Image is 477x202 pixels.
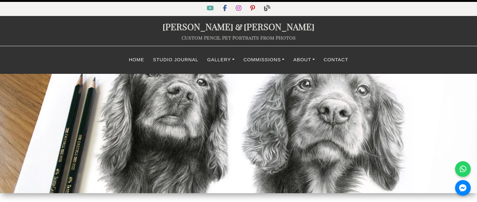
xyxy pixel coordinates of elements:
[246,6,260,11] a: Pinterest
[260,6,274,11] a: Blog
[239,54,289,66] a: Commissions
[125,54,149,66] a: Home
[289,54,319,66] a: About
[203,6,219,11] a: YouTube
[162,20,315,32] a: [PERSON_NAME]&[PERSON_NAME]
[455,180,471,196] a: Messenger
[232,6,246,11] a: Instagram
[219,6,232,11] a: Facebook
[149,54,203,66] a: Studio Journal
[203,54,239,66] a: Gallery
[455,161,471,177] a: WhatsApp
[319,54,352,66] a: Contact
[233,20,244,32] span: &
[182,34,296,41] a: Custom Pencil Pet Portraits from Photos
